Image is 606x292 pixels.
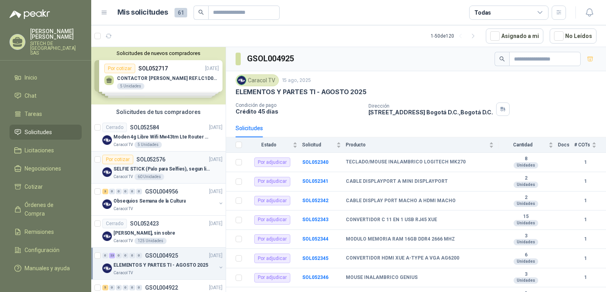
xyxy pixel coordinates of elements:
[123,285,128,290] div: 0
[25,73,37,82] span: Inicio
[247,137,302,153] th: Estado
[346,198,456,204] b: CABLE DISPLAY PORT MACHO A HDMI MACHO
[514,239,538,245] div: Unidades
[91,47,226,104] div: Solicitudes de nuevos compradoresPor cotizarSOL052717[DATE] CONTACTOR [PERSON_NAME] REF.LC1D09 A ...
[236,102,362,108] p: Condición de pago
[30,41,82,55] p: SITECH DE [GEOGRAPHIC_DATA] SAS
[346,275,418,281] b: MOUSE INALAMBRICO GENIUS
[486,28,543,44] button: Asignado a mi
[346,178,448,185] b: CABLE DISPLAYPORT A MINI DISPLAYPORT
[346,236,455,243] b: MODULO MEMORIA RAM 16GB DDR4 2666 MHZ
[302,137,346,153] th: Solicitud
[254,215,290,225] div: Por adjudicar
[109,285,115,290] div: 0
[209,220,222,228] p: [DATE]
[91,152,226,184] a: Por cotizarSOL052576[DATE] Company LogoSELFIE STICK (Palo para Selfies), segun link adjuntoCaraco...
[236,74,279,86] div: Caracol TV
[134,142,162,148] div: 5 Unidades
[109,189,115,194] div: 0
[102,285,108,290] div: 5
[574,142,590,148] span: # COTs
[254,177,290,186] div: Por adjudicar
[129,189,135,194] div: 0
[550,28,596,44] button: No Leídos
[10,125,82,140] a: Solicitudes
[10,143,82,158] a: Licitaciones
[514,277,538,284] div: Unidades
[117,7,168,18] h1: Mis solicitudes
[346,217,437,223] b: CONVERTIDOR C 11 EN 1 USB RJ45 XUE
[25,182,43,191] span: Cotizar
[209,284,222,292] p: [DATE]
[10,197,82,221] a: Órdenes de Compra
[113,165,212,173] p: SELFIE STICK (Palo para Selfies), segun link adjunto
[209,156,222,163] p: [DATE]
[237,76,246,85] img: Company Logo
[25,91,36,100] span: Chat
[113,174,133,180] p: Caracol TV
[136,285,142,290] div: 0
[346,159,466,165] b: TECLADO/MOUSE INALAMBRICO LOGITECH MK270
[514,162,538,169] div: Unidades
[302,256,328,261] b: SOL052345
[91,119,226,152] a: CerradoSOL052584[DATE] Company LogoModen 4g Libre Wifi Mw43tm Lte Router Móvil Internet 5ghzCarac...
[113,206,133,212] p: Caracol TV
[198,9,204,15] span: search
[175,8,187,17] span: 61
[346,137,499,153] th: Producto
[302,275,328,280] a: SOL052346
[346,255,459,262] b: CONVERTIDOR HDMI XUE A-TYPE A VGA AG6200
[145,189,178,194] p: GSOL004956
[136,189,142,194] div: 0
[102,251,224,276] a: 0 23 0 0 0 0 GSOL004925[DATE] Company LogoELEMENTOS Y PARTES TI - AGOSTO 2025Caracol TV
[25,128,52,137] span: Solicitudes
[499,271,553,278] b: 3
[123,253,128,258] div: 0
[136,157,165,162] p: SOL052576
[302,159,328,165] a: SOL052340
[102,264,112,273] img: Company Logo
[116,253,122,258] div: 0
[109,253,115,258] div: 23
[113,238,133,244] p: Caracol TV
[102,253,108,258] div: 0
[25,201,74,218] span: Órdenes de Compra
[91,104,226,119] div: Solicitudes de tus compradores
[10,161,82,176] a: Negociaciones
[499,156,553,162] b: 8
[302,198,328,203] a: SOL052342
[10,70,82,85] a: Inicio
[145,285,178,290] p: GSOL004922
[116,285,122,290] div: 0
[574,255,596,262] b: 1
[25,110,42,118] span: Tareas
[254,196,290,205] div: Por adjudicar
[574,235,596,243] b: 1
[129,253,135,258] div: 0
[25,264,70,273] span: Manuales y ayuda
[302,142,335,148] span: Solicitud
[574,274,596,281] b: 1
[130,125,159,130] p: SOL052584
[102,123,127,132] div: Cerrado
[302,236,328,242] a: SOL052344
[113,270,133,276] p: Caracol TV
[499,175,553,182] b: 2
[113,229,175,237] p: [PERSON_NAME], sin sobre
[514,258,538,265] div: Unidades
[25,164,61,173] span: Negociaciones
[102,155,133,164] div: Por cotizar
[254,157,290,167] div: Por adjudicar
[514,201,538,207] div: Unidades
[113,142,133,148] p: Caracol TV
[10,243,82,258] a: Configuración
[302,217,328,222] a: SOL052343
[247,142,291,148] span: Estado
[514,220,538,226] div: Unidades
[102,187,224,212] a: 3 0 0 0 0 0 GSOL004956[DATE] Company LogoObsequios Semana de la CulturaCaracol TV
[25,246,59,254] span: Configuración
[282,77,311,84] p: 15 ago, 2025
